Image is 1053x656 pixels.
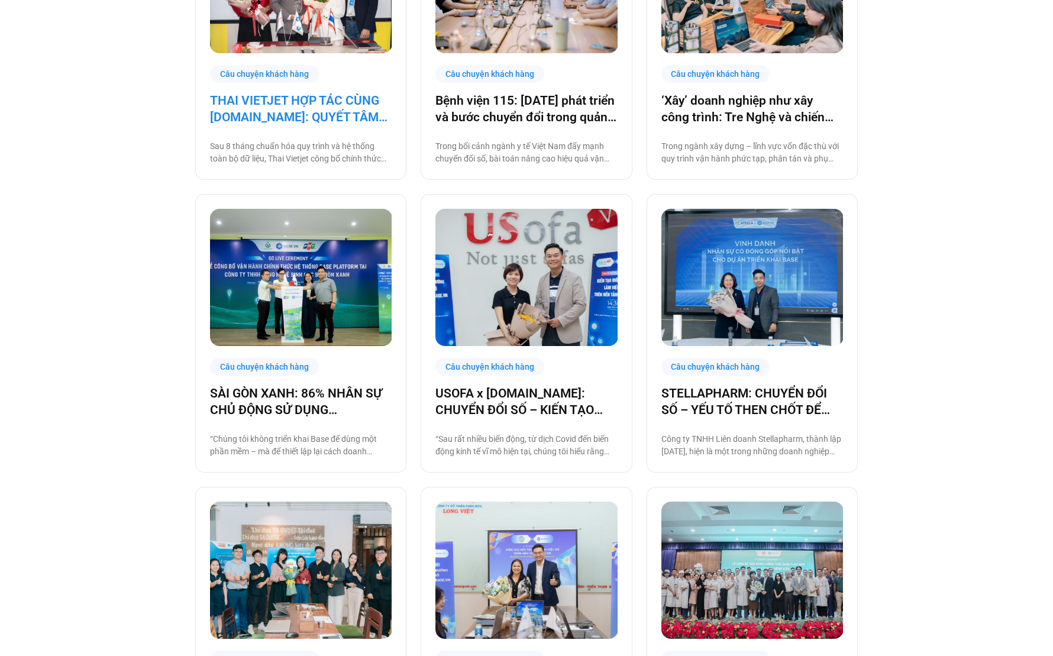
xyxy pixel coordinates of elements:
p: “Chúng tôi không triển khai Base để dùng một phần mềm – mà để thiết lập lại cách doanh nghiệp này... [210,433,392,458]
a: Bệnh viện 115: [DATE] phát triển và bước chuyển đổi trong quản trị bệnh viện tư nhân [435,92,617,125]
div: Câu chuyện khách hàng [210,358,319,376]
a: STELLAPHARM: CHUYỂN ĐỔI SỐ – YẾU TỐ THEN CHỐT ĐỂ GIA TĂNG TỐC ĐỘ TĂNG TRƯỞNG [661,385,843,418]
div: Câu chuyện khách hàng [210,65,319,83]
div: Câu chuyện khách hàng [435,65,544,83]
a: ‘Xây’ doanh nghiệp như xây công trình: Tre Nghệ và chiến lược chuyển đổi từ gốc [661,92,843,125]
div: Câu chuyện khách hàng [661,358,770,376]
p: Công ty TNHH Liên doanh Stellapharm, thành lập [DATE], hiện là một trong những doanh nghiệp dẫn đ... [661,433,843,458]
div: Câu chuyện khách hàng [435,358,544,376]
p: Trong bối cảnh ngành y tế Việt Nam đẩy mạnh chuyển đổi số, bài toán nâng cao hiệu quả vận hành đa... [435,140,617,165]
a: USOFA x [DOMAIN_NAME]: CHUYỂN ĐỔI SỐ – KIẾN TẠO NỘI LỰC CHINH PHỤC THỊ TRƯỜNG QUỐC TẾ [435,385,617,418]
p: “Sau rất nhiều biến động, từ dịch Covid đến biến động kinh tế vĩ mô hiện tại, chúng tôi hiểu rằng... [435,433,617,458]
div: Câu chuyện khách hàng [661,65,770,83]
a: SÀI GÒN XANH: 86% NHÂN SỰ CHỦ ĐỘNG SỬ DỤNG [DOMAIN_NAME], ĐẶT NỀN MÓNG CHO MỘT HỆ SINH THÁI SỐ HO... [210,385,392,418]
p: Trong ngành xây dựng – lĩnh vực vốn đặc thù với quy trình vận hành phức tạp, phân tán và phụ thuộ... [661,140,843,165]
a: THAI VIETJET HỢP TÁC CÙNG [DOMAIN_NAME]: QUYẾT TÂM “CẤT CÁNH” CHUYỂN ĐỔI SỐ [210,92,392,125]
p: Sau 8 tháng chuẩn hóa quy trình và hệ thống toàn bộ dữ liệu, Thai Vietjet công bố chính thức vận ... [210,140,392,165]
